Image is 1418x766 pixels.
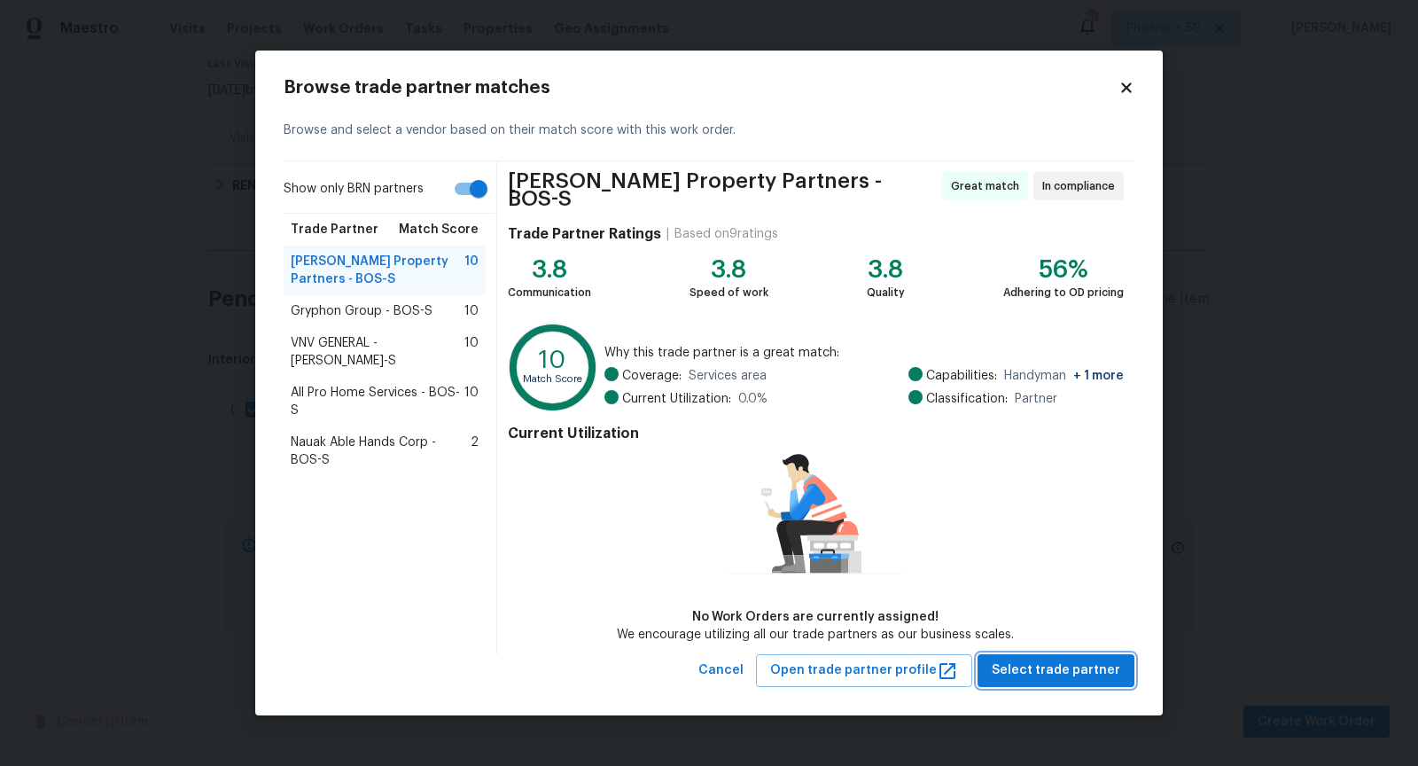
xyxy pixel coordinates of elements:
span: Nauak Able Hands Corp - BOS-S [291,434,471,469]
div: 56% [1003,261,1124,278]
text: Match Score [523,375,582,385]
span: Partner [1015,390,1057,408]
div: 3.8 [690,261,768,278]
span: Current Utilization: [622,390,731,408]
span: In compliance [1042,177,1122,195]
span: Select trade partner [992,660,1120,682]
div: Browse and select a vendor based on their match score with this work order. [284,100,1134,161]
span: Services area [689,367,767,385]
h4: Current Utilization [508,425,1124,442]
div: We encourage utilizing all our trade partners as our business scales. [617,626,1014,644]
span: Cancel [698,660,744,682]
div: Quality [867,284,905,301]
span: Open trade partner profile [770,660,958,682]
div: Communication [508,284,591,301]
span: + 1 more [1073,370,1124,382]
span: Coverage: [622,367,682,385]
button: Cancel [691,654,751,687]
span: 10 [464,253,479,288]
span: Capabilities: [926,367,997,385]
span: 10 [464,384,479,419]
div: | [661,225,674,243]
div: Adhering to OD pricing [1003,284,1124,301]
span: Handyman [1004,367,1124,385]
span: Why this trade partner is a great match: [604,344,1124,362]
h4: Trade Partner Ratings [508,225,661,243]
span: 0.0 % [738,390,767,408]
span: VNV GENERAL - [PERSON_NAME]-S [291,334,464,370]
span: Gryphon Group - BOS-S [291,302,432,320]
span: Show only BRN partners [284,180,424,199]
div: 3.8 [867,261,905,278]
span: [PERSON_NAME] Property Partners - BOS-S [508,172,937,207]
span: All Pro Home Services - BOS-S [291,384,464,419]
span: [PERSON_NAME] Property Partners - BOS-S [291,253,464,288]
div: No Work Orders are currently assigned! [617,608,1014,626]
button: Select trade partner [978,654,1134,687]
div: Speed of work [690,284,768,301]
button: Open trade partner profile [756,654,972,687]
div: 3.8 [508,261,591,278]
span: Trade Partner [291,221,378,238]
span: 2 [471,434,479,469]
span: Great match [951,177,1026,195]
h2: Browse trade partner matches [284,79,1118,97]
text: 10 [539,348,566,372]
div: Based on 9 ratings [674,225,778,243]
span: Match Score [399,221,479,238]
span: 10 [464,334,479,370]
span: 10 [464,302,479,320]
span: Classification: [926,390,1008,408]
